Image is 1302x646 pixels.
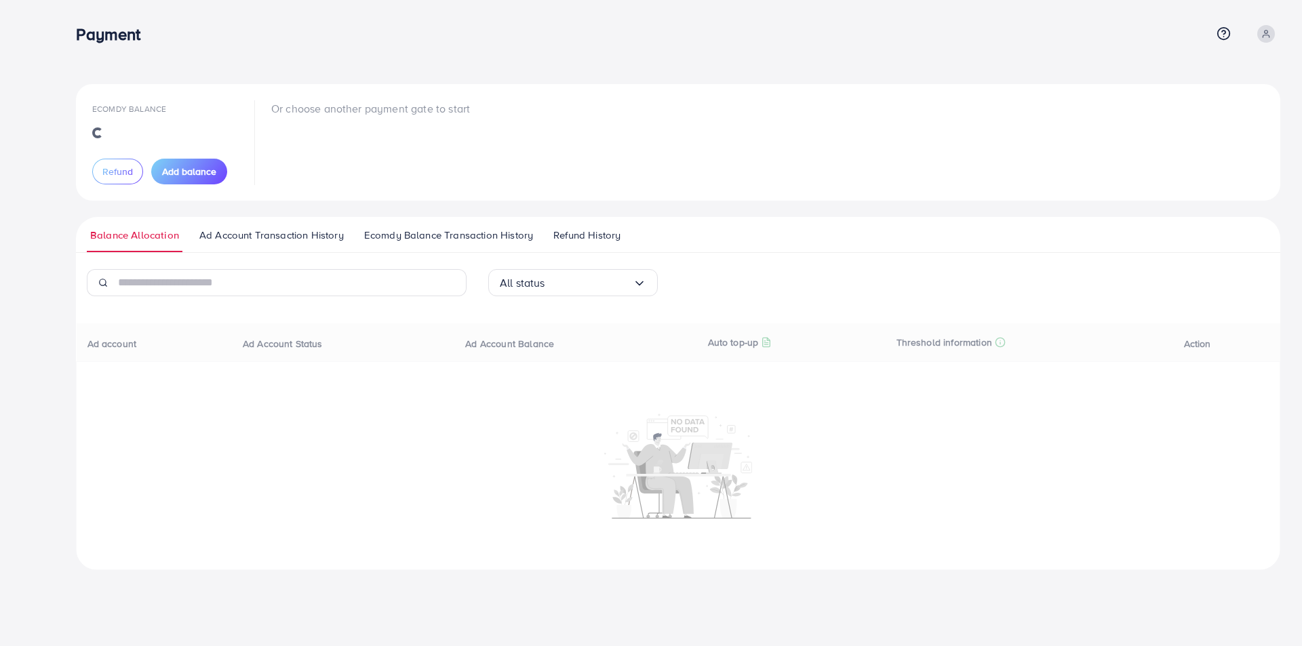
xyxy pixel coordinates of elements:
[76,24,151,44] h3: Payment
[92,159,143,184] button: Refund
[199,228,344,243] span: Ad Account Transaction History
[162,165,216,178] span: Add balance
[500,272,545,294] span: All status
[90,228,179,243] span: Balance Allocation
[553,228,620,243] span: Refund History
[151,159,227,184] button: Add balance
[545,272,633,294] input: Search for option
[488,269,658,296] div: Search for option
[92,103,166,115] span: Ecomdy Balance
[271,100,470,117] p: Or choose another payment gate to start
[102,165,133,178] span: Refund
[364,228,533,243] span: Ecomdy Balance Transaction History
